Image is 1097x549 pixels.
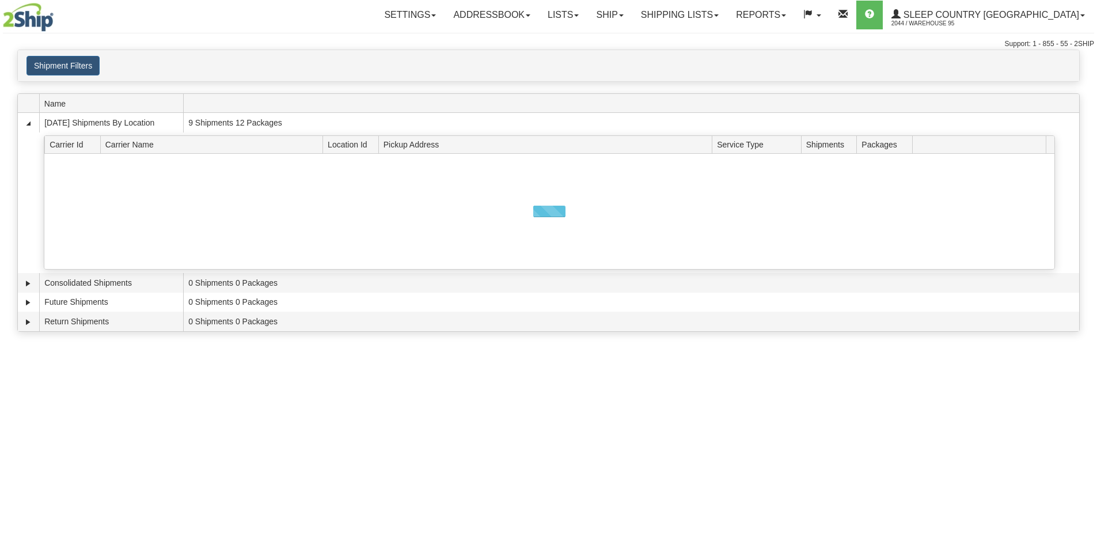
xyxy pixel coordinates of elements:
span: Sleep Country [GEOGRAPHIC_DATA] [901,10,1079,20]
a: Addressbook [445,1,539,29]
a: Shipping lists [632,1,727,29]
span: Shipments [806,135,857,153]
a: Expand [22,278,34,289]
img: logo2044.jpg [3,3,54,32]
span: Pickup Address [384,135,712,153]
td: Future Shipments [39,293,183,312]
td: Consolidated Shipments [39,273,183,293]
a: Expand [22,297,34,308]
span: Carrier Name [105,135,323,153]
span: Carrier Id [50,135,100,153]
a: Lists [539,1,587,29]
a: Collapse [22,118,34,129]
td: 0 Shipments 0 Packages [183,273,1079,293]
td: 0 Shipments 0 Packages [183,312,1079,331]
button: Shipment Filters [26,56,100,75]
a: Sleep Country [GEOGRAPHIC_DATA] 2044 / Warehouse 95 [883,1,1094,29]
a: Ship [587,1,632,29]
td: 0 Shipments 0 Packages [183,293,1079,312]
td: [DATE] Shipments By Location [39,113,183,132]
a: Reports [727,1,795,29]
a: Expand [22,316,34,328]
td: 9 Shipments 12 Packages [183,113,1079,132]
span: Packages [861,135,912,153]
span: Service Type [717,135,801,153]
span: Name [44,94,183,112]
iframe: chat widget [1071,215,1096,333]
div: Support: 1 - 855 - 55 - 2SHIP [3,39,1094,49]
a: Settings [375,1,445,29]
td: Return Shipments [39,312,183,331]
span: 2044 / Warehouse 95 [891,18,978,29]
span: Location Id [328,135,378,153]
